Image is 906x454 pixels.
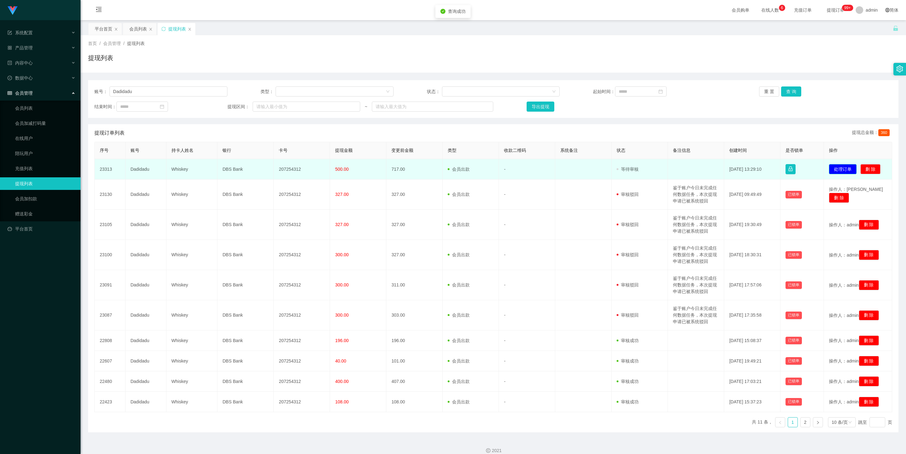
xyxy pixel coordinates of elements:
[166,371,218,392] td: Whiskey
[217,240,274,270] td: DBS Bank
[166,240,218,270] td: Whiskey
[166,330,218,351] td: Whiskey
[448,282,470,287] span: 会员出款
[171,148,193,153] span: 持卡人姓名
[217,330,274,351] td: DBS Bank
[778,421,782,424] i: 图标: left
[448,338,470,343] span: 会员出款
[859,310,879,320] button: 删 除
[227,103,253,110] span: 提现区间：
[786,378,802,385] button: 已锁单
[126,392,166,412] td: Dadidadu
[95,159,126,180] td: 23313
[335,313,349,318] span: 300.00
[15,132,75,145] a: 在线用户
[95,351,126,371] td: 22607
[617,379,639,384] span: 审核成功
[15,192,75,205] a: 会员加扣款
[504,282,506,287] span: -
[829,222,858,227] span: 操作人：admin
[166,180,218,210] td: Whiskey
[8,223,75,235] a: 图标: dashboard平台首页
[504,222,506,227] span: -
[274,210,330,240] td: 207254312
[848,420,852,425] i: 图标: down
[8,91,12,95] i: 图标: table
[166,159,218,180] td: Whiskey
[88,0,109,20] i: 图标: menu-fold
[724,240,780,270] td: [DATE] 18:30:31
[386,300,443,330] td: 303.00
[617,192,639,197] span: 审核驳回
[166,210,218,240] td: Whiskey
[103,41,121,46] span: 会员管理
[386,240,443,270] td: 327.00
[386,270,443,300] td: 311.00
[217,351,274,371] td: DBS Bank
[126,159,166,180] td: Dadidadu
[829,282,858,287] span: 操作人：admin
[504,252,506,257] span: -
[448,148,456,153] span: 类型
[724,270,780,300] td: [DATE] 17:57:06
[786,281,802,289] button: 已锁单
[8,91,33,96] span: 会员管理
[160,104,164,109] i: 图标: calendar
[360,103,372,110] span: ~
[724,351,780,371] td: [DATE] 19:49:21
[166,351,218,371] td: Whiskey
[440,9,445,14] i: icon: check-circle
[95,180,126,210] td: 23130
[274,351,330,371] td: 207254312
[217,210,274,240] td: DBS Bank
[166,392,218,412] td: Whiskey
[448,313,470,318] span: 会员出款
[335,148,353,153] span: 提现金额
[788,417,798,427] li: 1
[668,240,724,270] td: 鉴于账户今日未完成任何数据任务，本次提现申请已被系统驳回
[109,86,227,97] input: 请输入
[168,23,186,35] div: 提现列表
[95,300,126,330] td: 23087
[94,103,116,110] span: 结束时间：
[829,399,858,404] span: 操作人：admin
[335,358,346,363] span: 40.00
[758,8,782,12] span: 在线人数
[386,330,443,351] td: 196.00
[829,338,858,343] span: 操作人：admin
[166,300,218,330] td: Whiskey
[372,102,493,112] input: 请输入最大值为
[786,148,803,153] span: 是否锁单
[859,376,879,386] button: 删 除
[829,379,858,384] span: 操作人：admin
[88,41,97,46] span: 首页
[829,252,858,257] span: 操作人：admin
[786,251,802,259] button: 已锁单
[8,46,12,50] i: 图标: appstore-o
[668,300,724,330] td: 鉴于账户今日未完成任何数据任务，本次提现申请已被系统驳回
[552,90,556,94] i: 图标: down
[791,8,815,12] span: 充值订单
[842,5,853,11] sup: 1212
[126,240,166,270] td: Dadidadu
[829,164,857,174] button: 处理订单
[8,76,12,80] i: 图标: check-circle-o
[829,187,883,192] span: 操作人：[PERSON_NAME]
[335,399,349,404] span: 108.00
[217,159,274,180] td: DBS Bank
[94,129,125,137] span: 提现订单列表
[448,252,470,257] span: 会员出款
[859,356,879,366] button: 删 除
[859,397,879,407] button: 删 除
[504,358,506,363] span: -
[222,148,231,153] span: 银行
[123,41,125,46] span: /
[274,270,330,300] td: 207254312
[386,371,443,392] td: 407.00
[724,371,780,392] td: [DATE] 17:03:21
[15,177,75,190] a: 提现列表
[859,220,879,230] button: 删 除
[129,23,147,35] div: 会员列表
[832,418,848,427] div: 10 条/页
[724,300,780,330] td: [DATE] 17:35:58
